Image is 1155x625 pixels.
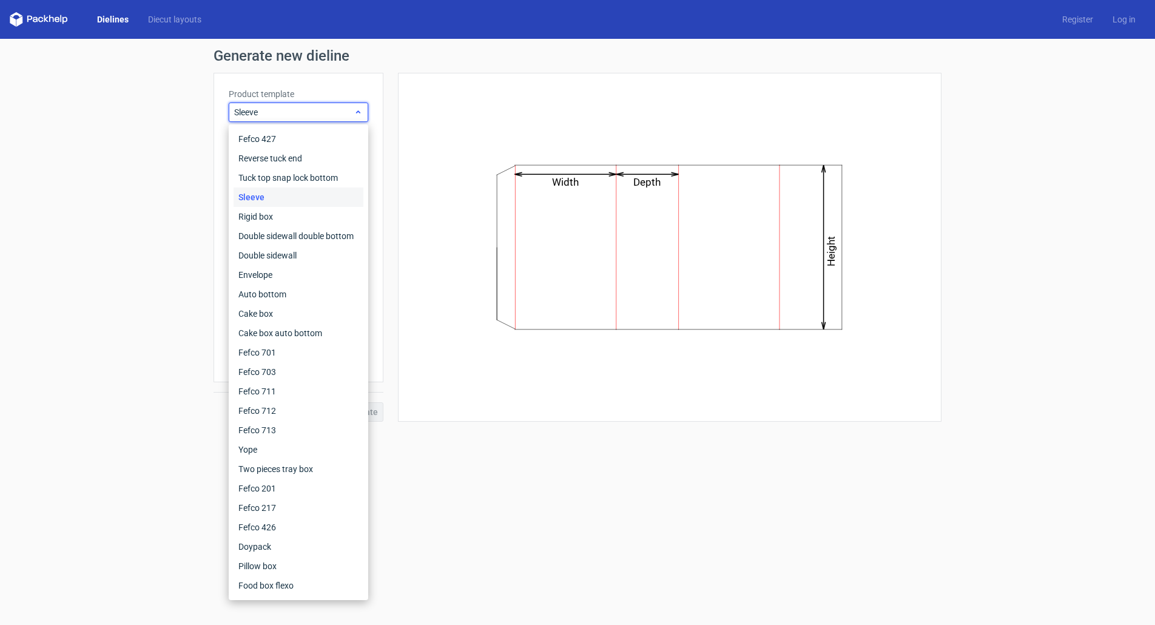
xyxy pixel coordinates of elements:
div: Fefco 713 [234,421,363,440]
div: Fefco 217 [234,498,363,518]
div: Rigid box [234,207,363,226]
a: Log in [1103,13,1145,25]
h1: Generate new dieline [214,49,941,63]
div: Fefco 201 [234,479,363,498]
div: Sleeve [234,187,363,207]
div: Doypack [234,537,363,556]
div: Fefco 703 [234,362,363,382]
label: Product template [229,88,368,100]
div: Cake box auto bottom [234,323,363,343]
div: Envelope [234,265,363,285]
div: Auto bottom [234,285,363,304]
div: Fefco 712 [234,401,363,421]
text: Height [826,236,838,266]
a: Register [1052,13,1103,25]
div: Pillow box [234,556,363,576]
div: Double sidewall [234,246,363,265]
div: Fefco 711 [234,382,363,401]
text: Depth [634,176,661,188]
div: Fefco 427 [234,129,363,149]
span: Sleeve [234,106,354,118]
text: Width [553,176,579,188]
div: Double sidewall double bottom [234,226,363,246]
a: Dielines [87,13,138,25]
a: Diecut layouts [138,13,211,25]
div: Reverse tuck end [234,149,363,168]
div: Cake box [234,304,363,323]
div: Two pieces tray box [234,459,363,479]
div: Tuck top snap lock bottom [234,168,363,187]
div: Fefco 426 [234,518,363,537]
div: Food box flexo [234,576,363,595]
div: Yope [234,440,363,459]
div: Fefco 701 [234,343,363,362]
